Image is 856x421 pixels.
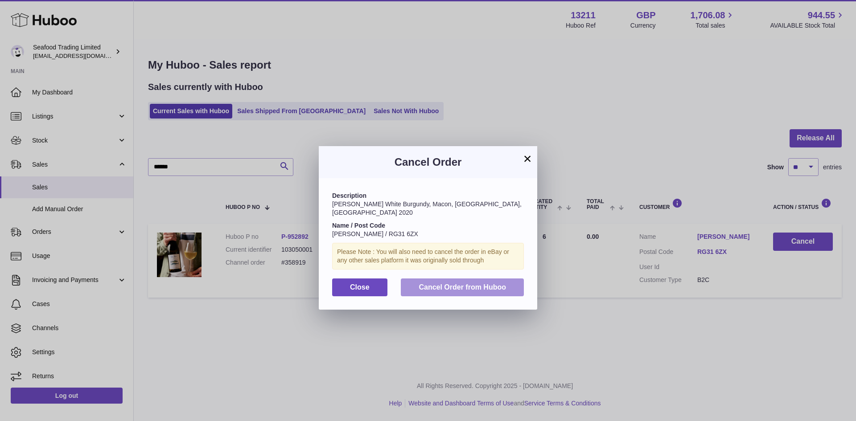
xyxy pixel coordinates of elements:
[401,278,524,297] button: Cancel Order from Huboo
[419,283,506,291] span: Cancel Order from Huboo
[332,200,522,216] span: [PERSON_NAME] White Burgundy, Macon, [GEOGRAPHIC_DATA], [GEOGRAPHIC_DATA] 2020
[332,230,418,237] span: [PERSON_NAME] / RG31 6ZX
[332,278,387,297] button: Close
[332,222,385,229] strong: Name / Post Code
[332,155,524,169] h3: Cancel Order
[332,192,366,199] strong: Description
[522,153,533,164] button: ×
[332,243,524,270] div: Please Note : You will also need to cancel the order in eBay or any other sales platform it was o...
[350,283,370,291] span: Close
